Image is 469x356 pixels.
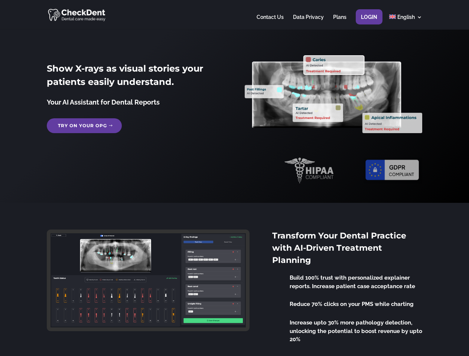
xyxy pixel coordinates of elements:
a: Contact Us [257,14,284,29]
h2: Show X-rays as visual stories your patients easily understand. [47,62,224,92]
span: Transform Your Dental Practice with AI-Driven Treatment Planning [272,231,406,265]
span: Your AI Assistant for Dental Reports [47,98,160,106]
span: Build 100% trust with personalized explainer reports. Increase patient case acceptance rate [290,274,415,290]
span: English [397,14,415,20]
img: CheckDent AI [48,7,106,22]
span: Reduce 70% clicks on your PMS while charting [290,301,414,307]
a: Data Privacy [293,14,324,29]
a: Login [361,14,377,29]
a: Try on your OPG [47,118,122,133]
img: X_Ray_annotated [245,55,422,133]
a: English [389,14,422,29]
span: Increase upto 30% more pathology detection, unlocking the potential to boost revenue by upto 20% [290,319,422,343]
a: Plans [333,14,346,29]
